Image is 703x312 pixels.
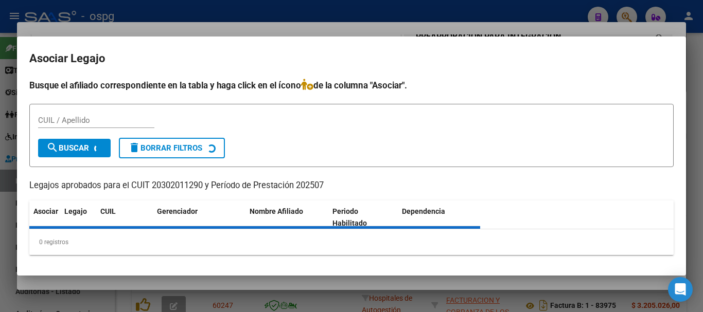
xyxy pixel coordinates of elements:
datatable-header-cell: Gerenciador [153,200,245,234]
div: 0 registros [29,229,674,255]
datatable-header-cell: Legajo [60,200,96,234]
span: Gerenciador [157,207,198,215]
p: Legajos aprobados para el CUIT 20302011290 y Período de Prestación 202507 [29,179,674,192]
datatable-header-cell: Asociar [29,200,60,234]
span: Legajo [64,207,87,215]
span: Nombre Afiliado [250,207,303,215]
button: Borrar Filtros [119,138,225,158]
datatable-header-cell: Dependencia [398,200,481,234]
span: Borrar Filtros [128,143,202,153]
span: Asociar [33,207,58,215]
span: Dependencia [402,207,445,215]
mat-icon: search [46,141,59,154]
h4: Busque el afiliado correspondiente en la tabla y haga click en el ícono de la columna "Asociar". [29,79,674,92]
span: Buscar [46,143,89,153]
span: CUIL [100,207,116,215]
datatable-header-cell: Periodo Habilitado [328,200,398,234]
span: Periodo Habilitado [332,207,367,227]
mat-icon: delete [128,141,140,154]
button: Buscar [38,139,111,157]
datatable-header-cell: CUIL [96,200,153,234]
h2: Asociar Legajo [29,49,674,68]
datatable-header-cell: Nombre Afiliado [245,200,328,234]
div: Open Intercom Messenger [668,277,693,302]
